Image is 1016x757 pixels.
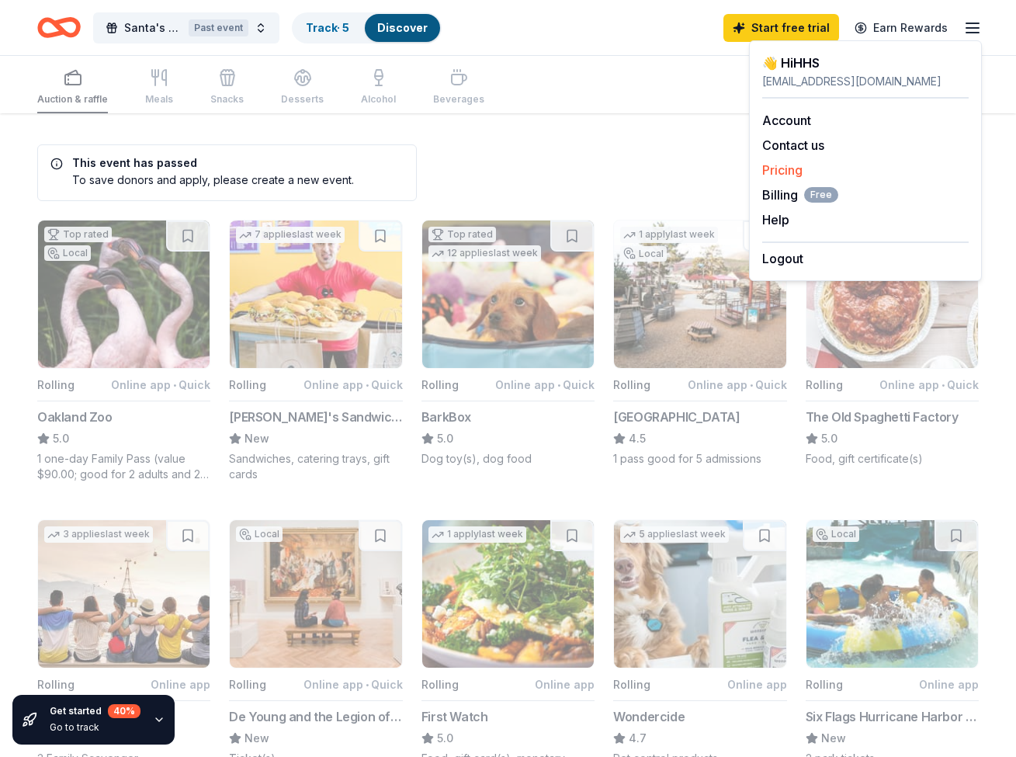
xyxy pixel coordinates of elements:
a: Earn Rewards [845,14,957,42]
div: 40 % [108,704,140,718]
a: Pricing [762,162,803,178]
button: Santa's BreakfastPast event [93,12,279,43]
button: Image for Oakland ZooTop ratedLocalRollingOnline app•QuickOakland Zoo5.01 one-day Family Pass (va... [37,220,210,482]
a: Track· 5 [306,21,349,34]
h5: This event has passed [50,158,354,168]
a: Account [762,113,811,128]
button: Image for The Old Spaghetti Factory6 applieslast weekRollingOnline app•QuickThe Old Spaghetti Fac... [806,220,979,467]
div: 👋 Hi HHS [762,54,969,72]
button: BillingFree [762,186,838,204]
button: Contact us [762,136,824,155]
button: Track· 5Discover [292,12,442,43]
div: To save donors and apply, please create a new event. [50,172,354,188]
span: Free [804,187,838,203]
a: Home [37,9,81,46]
button: Image for Ike's Sandwiches7 applieslast weekRollingOnline app•Quick[PERSON_NAME]'s SandwichesNewS... [229,220,402,482]
div: Get started [50,704,140,718]
span: Santa's Breakfast [124,19,182,37]
button: Help [762,210,789,229]
span: Billing [762,186,838,204]
div: [EMAIL_ADDRESS][DOMAIN_NAME] [762,72,969,91]
div: Past event [189,19,248,36]
a: Start free trial [723,14,839,42]
div: Go to track [50,721,140,734]
button: Image for Bay Area Discovery Museum1 applylast weekLocalRollingOnline app•Quick[GEOGRAPHIC_DATA]4... [613,220,786,467]
button: Logout [762,249,803,268]
a: Discover [377,21,428,34]
button: Image for BarkBoxTop rated12 applieslast weekRollingOnline app•QuickBarkBox5.0Dog toy(s), dog food [421,220,595,467]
